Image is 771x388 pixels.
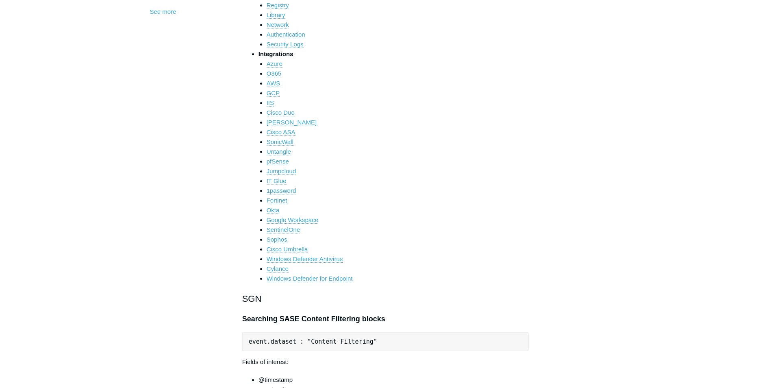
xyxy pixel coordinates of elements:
a: Windows Defender for Endpoint [267,275,353,282]
a: Untangle [267,148,291,155]
a: Fortinet [267,197,287,204]
a: Jumpcloud [267,168,296,175]
a: Authentication [267,31,305,38]
a: Sophos [267,236,287,243]
h2: SGN [242,292,529,306]
li: @timestamp [258,375,529,385]
a: Azure [267,60,282,68]
pre: event.dataset : "Content Filtering" [242,332,529,351]
a: SonicWall [267,138,293,146]
a: IT Glue [267,177,287,185]
a: SentinelOne [267,226,300,233]
a: AWS [267,80,280,87]
a: [PERSON_NAME] [267,119,317,126]
a: Cylance [267,265,289,272]
a: Network [267,21,289,28]
a: Cisco Duo [267,109,295,116]
p: Fields of interest: [242,357,529,367]
a: Google Workspace [267,216,318,224]
h3: Searching SASE Content Filtering blocks [242,313,529,325]
a: Cisco Umbrella [267,246,308,253]
a: Cisco ASA [267,129,295,136]
strong: Integrations [258,50,293,57]
a: Registry [267,2,289,9]
a: IIS [267,99,274,107]
a: Security Logs [267,41,304,48]
a: pfSense [267,158,289,165]
a: Windows Defender Antivirus [267,255,343,263]
a: GCP [267,89,280,97]
a: See more [150,8,176,15]
a: 1password [267,187,296,194]
a: Okta [267,207,280,214]
a: Library [267,11,285,19]
a: O365 [267,70,282,77]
